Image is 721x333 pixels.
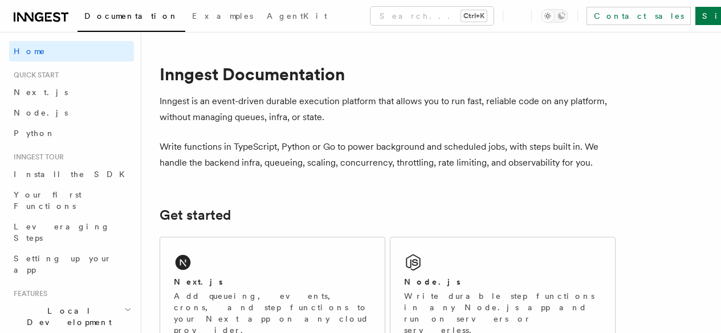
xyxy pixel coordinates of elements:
[9,305,124,328] span: Local Development
[14,46,46,57] span: Home
[9,164,134,184] a: Install the SDK
[9,102,134,123] a: Node.js
[9,71,59,80] span: Quick start
[160,93,616,125] p: Inngest is an event-driven durable execution platform that allows you to run fast, reliable code ...
[14,88,68,97] span: Next.js
[267,11,327,20] span: AgentKit
[78,3,185,32] a: Documentation
[14,108,68,117] span: Node.js
[192,11,253,20] span: Examples
[370,7,494,25] button: Search...Ctrl+K
[14,222,110,242] span: Leveraging Steps
[9,216,134,248] a: Leveraging Steps
[9,248,134,280] a: Setting up your app
[461,10,487,22] kbd: Ctrl+K
[174,276,223,287] h2: Next.js
[9,153,64,162] span: Inngest tour
[260,3,334,31] a: AgentKit
[160,64,616,84] h1: Inngest Documentation
[9,184,134,216] a: Your first Functions
[14,190,82,211] span: Your first Functions
[9,289,47,298] span: Features
[14,254,112,274] span: Setting up your app
[160,139,616,171] p: Write functions in TypeScript, Python or Go to power background and scheduled jobs, with steps bu...
[185,3,260,31] a: Examples
[9,82,134,102] a: Next.js
[84,11,178,20] span: Documentation
[541,9,568,23] button: Toggle dark mode
[14,129,55,138] span: Python
[9,123,134,143] a: Python
[14,170,132,179] span: Install the SDK
[586,7,691,25] a: Contact sales
[404,276,461,287] h2: Node.js
[160,207,231,223] a: Get started
[9,301,134,332] button: Local Development
[9,41,134,61] a: Home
